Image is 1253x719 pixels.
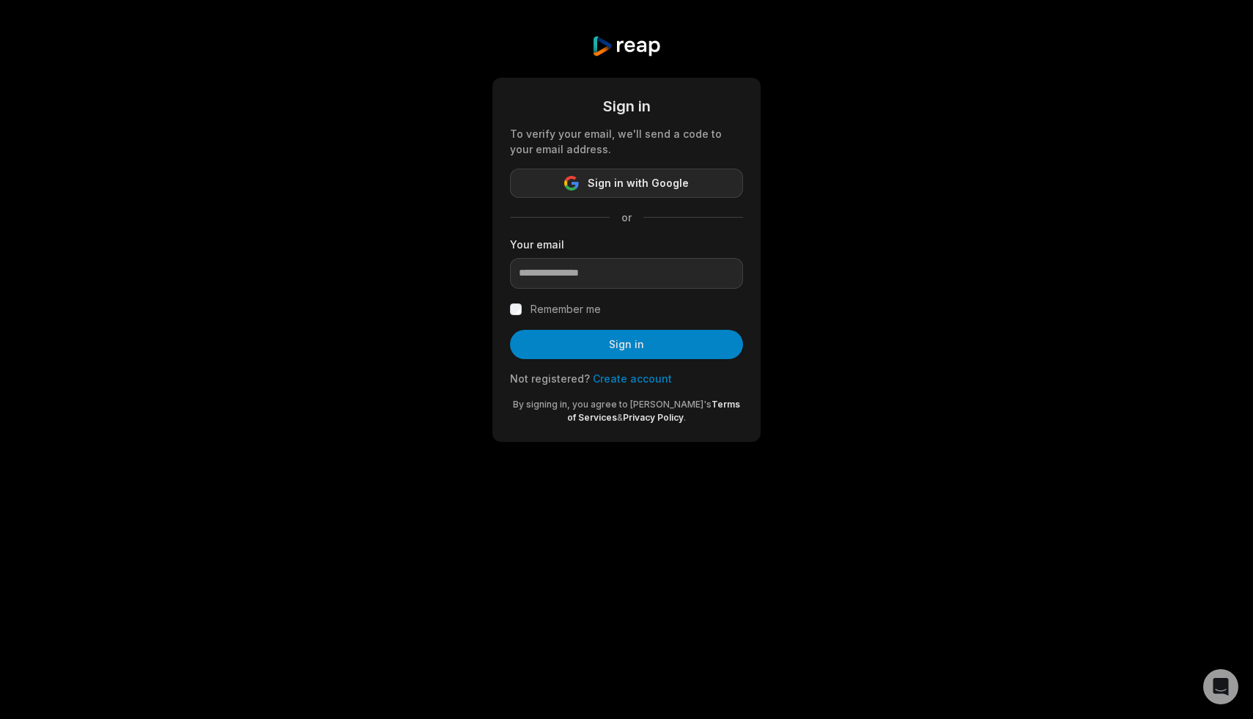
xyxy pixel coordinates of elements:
span: Sign in with Google [588,174,689,192]
span: . [684,412,686,423]
span: or [610,210,643,225]
div: Sign in [510,95,743,117]
label: Remember me [531,300,601,318]
a: Privacy Policy [623,412,684,423]
button: Sign in with Google [510,169,743,198]
div: Open Intercom Messenger [1203,669,1238,704]
div: To verify your email, we'll send a code to your email address. [510,126,743,157]
button: Sign in [510,330,743,359]
span: Not registered? [510,372,590,385]
img: reap [591,35,661,57]
a: Create account [593,372,672,385]
a: Terms of Services [567,399,740,423]
span: & [617,412,623,423]
span: By signing in, you agree to [PERSON_NAME]'s [513,399,711,410]
label: Your email [510,237,743,252]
